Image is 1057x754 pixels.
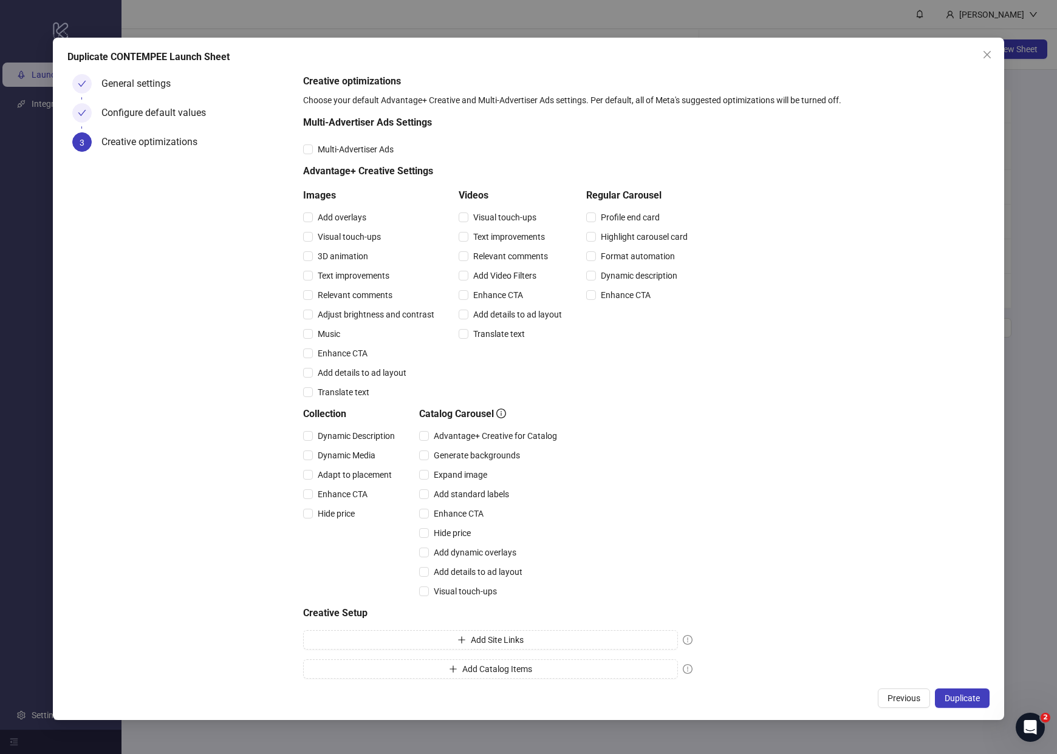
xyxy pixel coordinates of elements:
[303,407,400,421] h5: Collection
[945,693,980,703] span: Duplicate
[101,103,216,123] div: Configure default values
[1016,713,1045,742] iframe: Intercom live chat
[586,188,693,203] h5: Regular Carousel
[596,288,655,302] span: Enhance CTA
[303,659,678,679] button: Add Catalog Items
[313,308,439,321] span: Adjust brightness and contrast
[878,688,930,708] button: Previous
[303,93,985,107] div: Choose your default Advantage+ Creative and Multi-Advertiser Ads settings. Per default, all of Me...
[313,449,380,462] span: Dynamic Media
[80,138,84,148] span: 3
[683,664,693,674] span: exclamation-circle
[419,407,562,421] h5: Catalog Carousel
[468,230,550,243] span: Text improvements
[459,188,567,203] h5: Videos
[457,636,466,644] span: plus
[429,487,514,501] span: Add standard labels
[429,429,562,443] span: Advantage+ Creative for Catalog
[78,109,86,117] span: check
[313,269,394,282] span: Text improvements
[313,385,374,399] span: Translate text
[596,211,665,224] span: Profile end card
[468,250,553,263] span: Relevant comments
[935,688,990,708] button: Duplicate
[313,250,373,263] span: 3D animation
[982,50,992,59] span: close
[468,288,528,302] span: Enhance CTA
[888,693,920,703] span: Previous
[1041,713,1050,722] span: 2
[468,327,530,341] span: Translate text
[313,211,371,224] span: Add overlays
[303,630,678,650] button: Add Site Links
[313,347,372,360] span: Enhance CTA
[303,606,693,620] h5: Creative Setup
[429,449,525,462] span: Generate backgrounds
[468,269,541,282] span: Add Video Filters
[429,585,502,598] span: Visual touch-ups
[496,409,506,418] span: info-circle
[683,635,693,645] span: exclamation-circle
[303,115,693,130] h5: Multi-Advertiser Ads Settings
[462,664,532,674] span: Add Catalog Items
[313,429,400,443] span: Dynamic Description
[468,308,567,321] span: Add details to ad layout
[303,188,439,203] h5: Images
[78,80,86,88] span: check
[429,526,476,540] span: Hide price
[429,565,527,579] span: Add details to ad layout
[429,507,488,520] span: Enhance CTA
[313,366,411,379] span: Add details to ad layout
[313,487,372,501] span: Enhance CTA
[313,288,397,302] span: Relevant comments
[303,74,985,89] h5: Creative optimizations
[596,250,680,263] span: Format automation
[101,74,180,93] div: General settings
[67,50,990,64] div: Duplicate CONTEMPEE Launch Sheet
[101,132,207,152] div: Creative optimizations
[313,507,360,520] span: Hide price
[596,230,693,243] span: Highlight carousel card
[313,468,397,481] span: Adapt to placement
[471,635,524,645] span: Add Site Links
[449,665,457,673] span: plus
[468,211,541,224] span: Visual touch-ups
[429,468,492,481] span: Expand image
[596,269,682,282] span: Dynamic description
[429,546,521,559] span: Add dynamic overlays
[313,230,386,243] span: Visual touch-ups
[977,45,997,64] button: Close
[303,164,693,178] h5: Advantage+ Creative Settings
[313,143,399,156] span: Multi-Advertiser Ads
[313,327,345,341] span: Music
